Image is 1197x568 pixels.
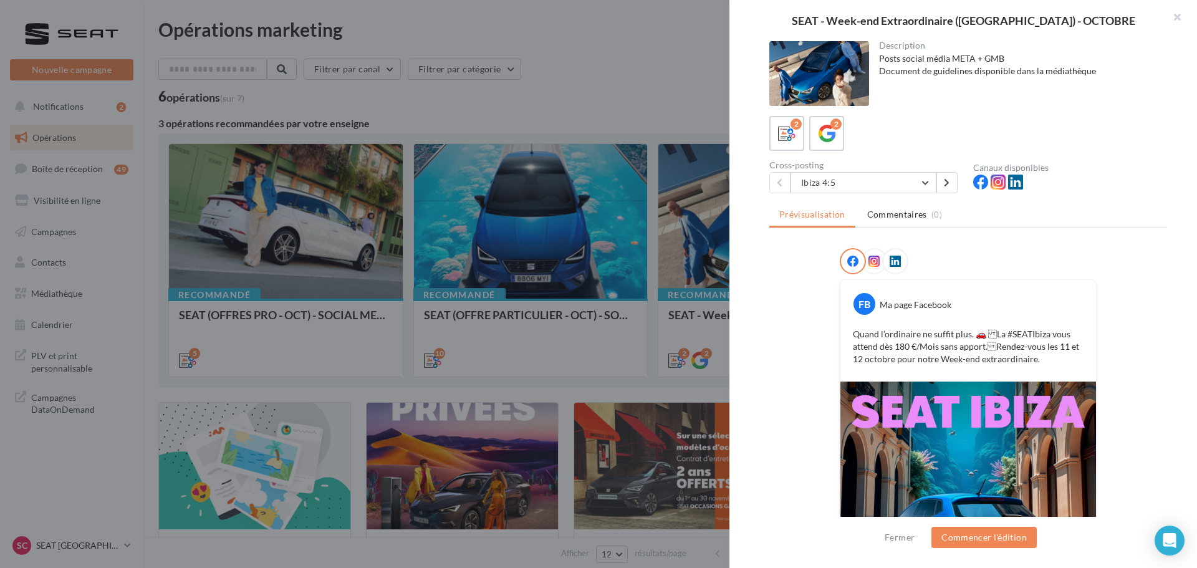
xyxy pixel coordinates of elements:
[931,527,1037,548] button: Commencer l'édition
[879,41,1158,50] div: Description
[867,208,927,221] span: Commentaires
[853,293,875,315] div: FB
[749,15,1177,26] div: SEAT - Week-end Extraordinaire ([GEOGRAPHIC_DATA]) - OCTOBRE
[853,328,1084,365] p: Quand l’ordinaire ne suffit plus. 🚗 La #SEATIbiza vous attend dès 180 €/Mois sans apport. Rendez-...
[973,163,1167,172] div: Canaux disponibles
[879,52,1158,77] div: Posts social média META + GMB Document de guidelines disponible dans la médiathèque
[880,530,920,545] button: Fermer
[791,172,936,193] button: Ibiza 4:5
[1155,526,1185,556] div: Open Intercom Messenger
[769,161,963,170] div: Cross-posting
[830,118,842,130] div: 2
[931,209,942,219] span: (0)
[880,299,951,311] div: Ma page Facebook
[791,118,802,130] div: 2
